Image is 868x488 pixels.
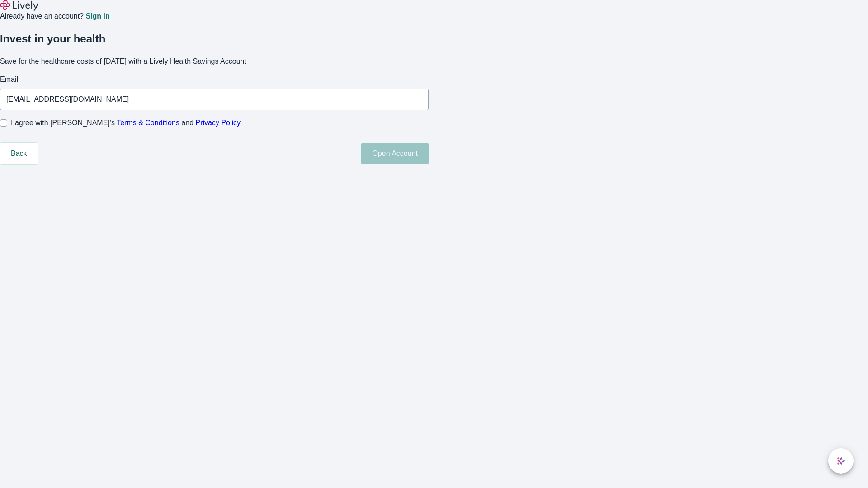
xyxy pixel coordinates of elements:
button: chat [828,448,854,474]
a: Privacy Policy [196,119,241,127]
span: I agree with [PERSON_NAME]’s and [11,117,241,128]
svg: Lively AI Assistant [836,456,845,465]
a: Terms & Conditions [117,119,179,127]
a: Sign in [85,13,109,20]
